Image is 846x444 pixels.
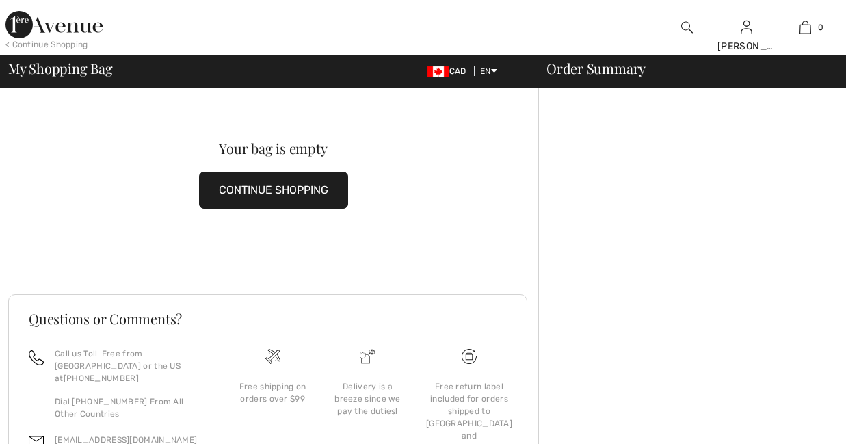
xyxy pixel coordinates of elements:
[236,380,309,405] div: Free shipping on orders over $99
[530,62,838,75] div: Order Summary
[55,395,209,420] p: Dial [PHONE_NUMBER] From All Other Countries
[8,62,113,75] span: My Shopping Bag
[265,349,280,364] img: Free shipping on orders over $99
[681,19,693,36] img: search the website
[331,380,404,417] div: Delivery is a breeze since we pay the duties!
[818,21,823,34] span: 0
[199,172,348,209] button: CONTINUE SHOPPING
[462,349,477,364] img: Free shipping on orders over $99
[55,348,209,384] p: Call us Toll-Free from [GEOGRAPHIC_DATA] or the US at
[717,39,776,53] div: [PERSON_NAME]
[741,19,752,36] img: My Info
[29,350,44,365] img: call
[64,374,139,383] a: [PHONE_NUMBER]
[427,66,472,76] span: CAD
[741,21,752,34] a: Sign In
[5,11,103,38] img: 1ère Avenue
[799,19,811,36] img: My Bag
[360,349,375,364] img: Delivery is a breeze since we pay the duties!
[427,66,449,77] img: Canadian Dollar
[480,66,497,76] span: EN
[35,142,512,155] div: Your bag is empty
[5,38,88,51] div: < Continue Shopping
[29,312,507,326] h3: Questions or Comments?
[776,19,834,36] a: 0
